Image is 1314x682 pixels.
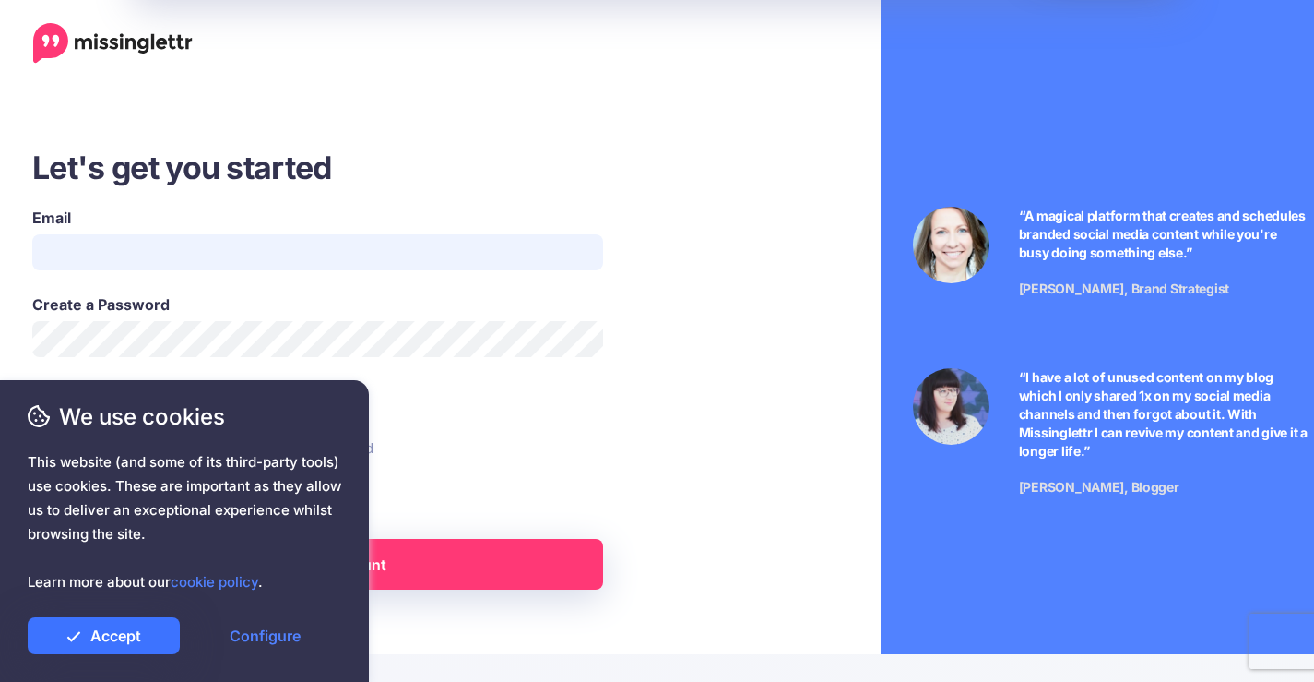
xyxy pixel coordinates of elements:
span: [PERSON_NAME], Blogger [1019,479,1179,495]
li: You can cancel anytime and won't be charged [32,436,723,462]
p: “I have a lot of unused content on my blog which I only shared 1x on my social media channels and... [1019,368,1308,461]
label: Email [32,207,603,229]
p: “A magical platform that creates and schedules branded social media content while you're busy doi... [1019,207,1308,262]
img: Testimonial by Laura Stanik [913,207,989,283]
label: Create a Password [32,293,603,316]
h3: Let's get you started [32,147,723,188]
span: This website (and some of its third-party tools) use cookies. These are important as they allow u... [28,450,341,594]
span: [PERSON_NAME], Brand Strategist [1019,281,1229,296]
img: Testimonial by Jeniffer Kosche [913,368,989,445]
a: Home [33,23,193,64]
a: Configure [189,617,341,654]
a: cookie policy [171,573,258,591]
a: Accept [28,617,180,654]
li: You're starting a 14-day free trial [32,403,723,430]
span: We use cookies [28,401,341,433]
